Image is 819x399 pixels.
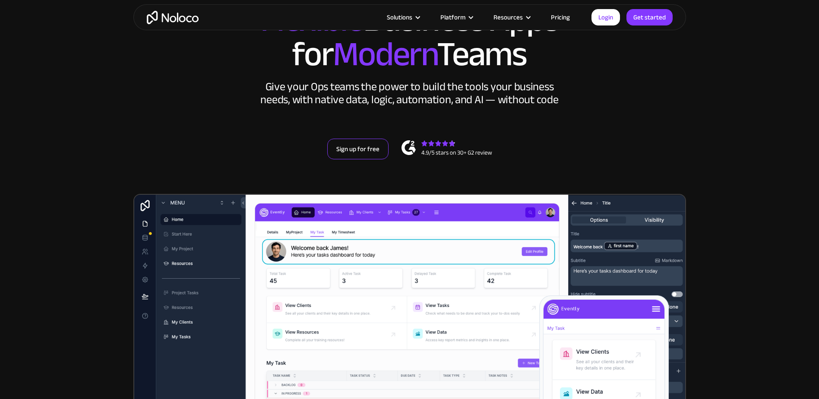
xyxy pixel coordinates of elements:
div: Resources [483,12,540,23]
div: Platform [430,12,483,23]
div: Solutions [376,12,430,23]
a: Get started [626,9,673,25]
a: Login [591,9,620,25]
a: Sign up for free [327,139,389,159]
h2: Business Apps for Teams [142,3,677,72]
div: Platform [440,12,465,23]
div: Resources [493,12,523,23]
a: home [147,11,199,24]
div: Solutions [387,12,412,23]
span: Modern [333,22,437,86]
div: Give your Ops teams the power to build the tools your business needs, with native data, logic, au... [259,80,561,106]
a: Pricing [540,12,581,23]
